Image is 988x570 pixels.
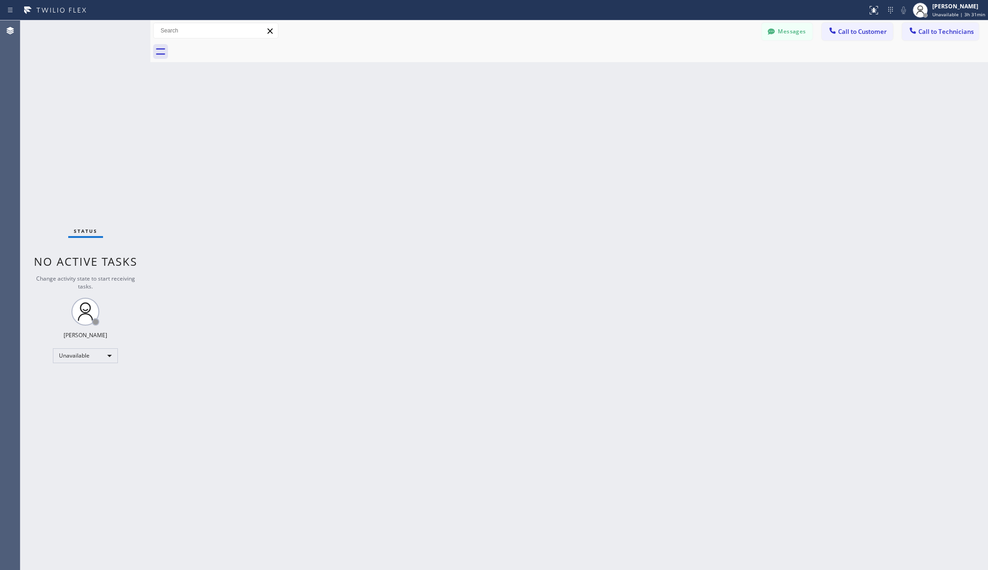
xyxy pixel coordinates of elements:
[64,331,107,339] div: [PERSON_NAME]
[74,228,97,234] span: Status
[822,23,893,40] button: Call to Customer
[838,27,887,36] span: Call to Customer
[902,23,979,40] button: Call to Technicians
[918,27,974,36] span: Call to Technicians
[932,11,985,18] span: Unavailable | 3h 31min
[762,23,813,40] button: Messages
[897,4,910,17] button: Mute
[932,2,985,10] div: [PERSON_NAME]
[36,275,135,290] span: Change activity state to start receiving tasks.
[34,254,137,269] span: No active tasks
[154,23,278,38] input: Search
[53,348,118,363] div: Unavailable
